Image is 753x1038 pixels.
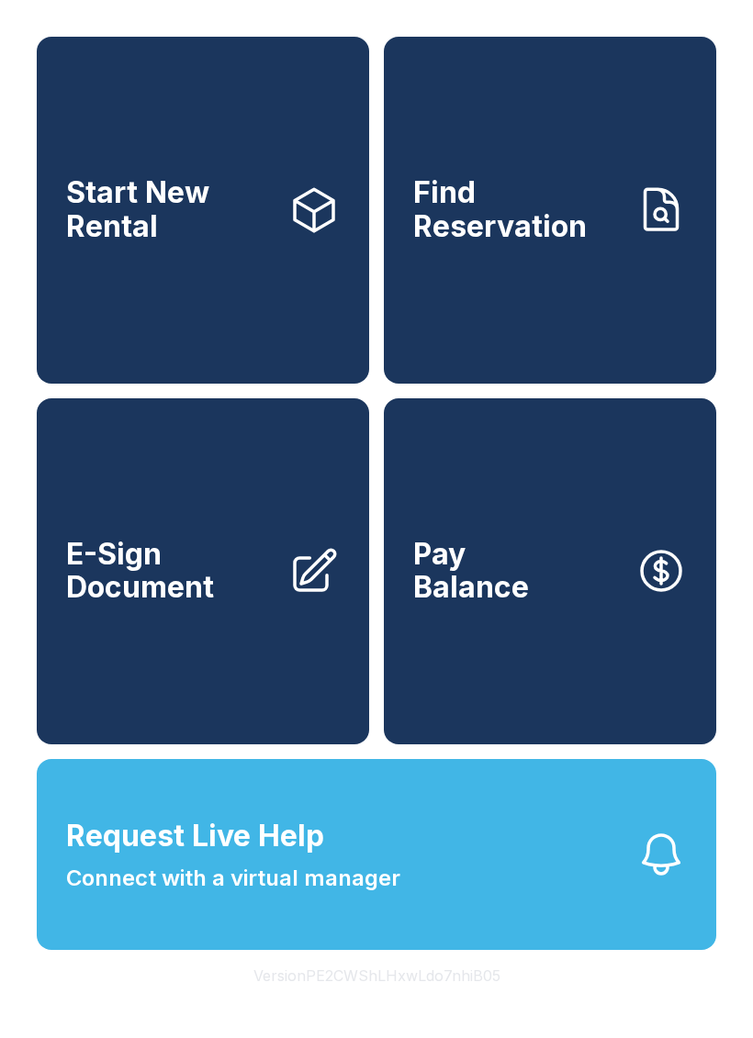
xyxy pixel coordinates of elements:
span: E-Sign Document [66,538,274,605]
a: E-Sign Document [37,398,369,745]
span: Pay Balance [413,538,529,605]
span: Start New Rental [66,176,274,243]
button: VersionPE2CWShLHxwLdo7nhiB05 [239,950,515,1001]
button: Request Live HelpConnect with a virtual manager [37,759,716,950]
span: Request Live Help [66,814,324,858]
a: Start New Rental [37,37,369,384]
span: Find Reservation [413,176,621,243]
span: Connect with a virtual manager [66,862,400,895]
a: Find Reservation [384,37,716,384]
a: PayBalance [384,398,716,745]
